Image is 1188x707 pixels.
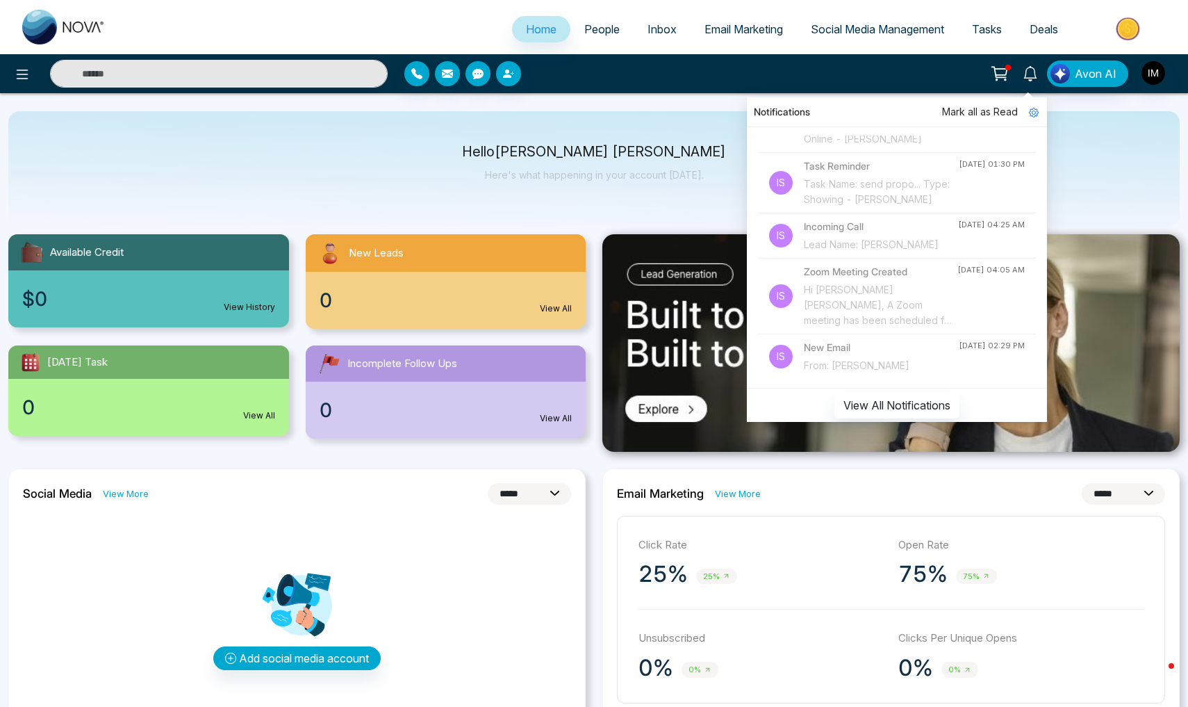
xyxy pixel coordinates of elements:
[1050,64,1070,83] img: Lead Flow
[747,97,1047,127] div: Notifications
[769,284,793,308] p: Is
[769,345,793,368] p: Is
[320,396,332,425] span: 0
[526,22,556,36] span: Home
[958,219,1025,231] div: [DATE] 04:25 AM
[696,569,737,585] span: 25%
[224,301,275,314] a: View History
[462,146,726,158] p: Hello [PERSON_NAME] [PERSON_NAME]
[797,16,958,42] a: Social Media Management
[715,487,761,501] a: View More
[804,237,958,252] div: Lead Name: [PERSON_NAME]
[959,159,1025,170] div: [DATE] 01:30 PM
[317,351,342,376] img: followUps.svg
[602,234,1180,452] img: .
[263,570,332,640] img: Analytics png
[103,487,149,501] a: View More
[22,284,47,314] span: $0
[19,240,44,265] img: availableCredit.svg
[540,302,572,315] a: View All
[804,219,958,234] h4: Incoming Call
[1075,65,1116,82] span: Avon AI
[804,159,959,174] h4: Task Reminder
[638,654,673,682] p: 0%
[320,286,332,315] span: 0
[704,22,783,36] span: Email Marketing
[956,569,997,585] span: 75%
[769,224,793,247] p: Is
[834,398,959,410] a: View All Notifications
[1047,60,1128,87] button: Avon AI
[638,537,884,553] p: Click Rate
[638,631,884,647] p: Unsubscribed
[834,392,959,418] button: View All Notifications
[297,346,595,439] a: Incomplete Follow Ups0View All
[898,631,1144,647] p: Clicks Per Unique Opens
[972,22,1002,36] span: Tasks
[50,245,124,261] span: Available Credit
[512,16,570,42] a: Home
[811,22,944,36] span: Social Media Management
[898,654,933,682] p: 0%
[540,412,572,425] a: View All
[647,22,677,36] span: Inbox
[317,240,343,266] img: newLeads.svg
[941,662,978,678] span: 0%
[804,358,959,373] div: From: [PERSON_NAME]
[769,171,793,195] p: Is
[959,340,1025,352] div: [DATE] 02:29 PM
[691,16,797,42] a: Email Marketing
[804,282,957,328] div: Hi [PERSON_NAME] [PERSON_NAME], A Zoom meeting has been scheduled for the appointment: lets go 📅 ...
[804,264,957,279] h4: Zoom Meeting Created
[1030,22,1058,36] span: Deals
[462,169,726,181] p: Here's what happening in your account [DATE].
[958,16,1016,42] a: Tasks
[23,487,92,501] h2: Social Media
[584,22,620,36] span: People
[297,234,595,329] a: New Leads0View All
[570,16,634,42] a: People
[634,16,691,42] a: Inbox
[638,560,688,588] p: 25%
[804,177,959,207] div: Task Name: send propo... Type: Showing - [PERSON_NAME]
[898,537,1144,553] p: Open Rate
[617,487,704,501] h2: Email Marketing
[22,393,35,422] span: 0
[682,662,718,678] span: 0%
[957,264,1025,276] div: [DATE] 04:05 AM
[898,560,948,588] p: 75%
[243,409,275,422] a: View All
[942,104,1018,120] span: Mark all as Read
[1079,13,1180,44] img: Market-place.gif
[22,10,106,44] img: Nova CRM Logo
[349,245,404,261] span: New Leads
[347,356,457,372] span: Incomplete Follow Ups
[213,647,381,670] button: Add social media account
[1141,61,1165,85] img: User Avatar
[19,351,42,373] img: todayTask.svg
[1016,16,1072,42] a: Deals
[47,355,108,371] span: [DATE] Task
[804,340,959,355] h4: New Email
[1141,660,1174,693] iframe: Intercom live chat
